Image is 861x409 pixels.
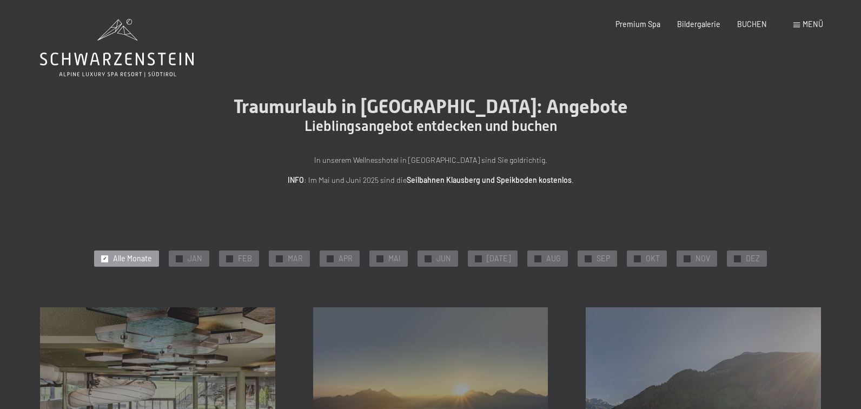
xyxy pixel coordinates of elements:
[696,253,710,264] span: NOV
[803,19,823,29] span: Menü
[677,19,720,29] a: Bildergalerie
[436,253,451,264] span: JUN
[546,253,561,264] span: AUG
[177,255,182,262] span: ✓
[536,255,540,262] span: ✓
[228,255,232,262] span: ✓
[277,255,282,262] span: ✓
[735,255,739,262] span: ✓
[586,255,590,262] span: ✓
[113,253,152,264] span: Alle Monate
[103,255,107,262] span: ✓
[238,253,252,264] span: FEB
[193,154,668,167] p: In unserem Wellnesshotel in [GEOGRAPHIC_DATA] sind Sie goldrichtig.
[328,255,333,262] span: ✓
[378,255,382,262] span: ✓
[288,175,304,184] strong: INFO
[646,253,660,264] span: OKT
[615,19,660,29] a: Premium Spa
[487,253,511,264] span: [DATE]
[737,19,767,29] a: BUCHEN
[339,253,353,264] span: APR
[476,255,481,262] span: ✓
[304,118,557,134] span: Lieblingsangebot entdecken und buchen
[193,174,668,187] p: : Im Mai und Juni 2025 sind die .
[597,253,610,264] span: SEP
[746,253,760,264] span: DEZ
[635,255,639,262] span: ✓
[426,255,431,262] span: ✓
[685,255,689,262] span: ✓
[288,253,303,264] span: MAR
[407,175,572,184] strong: Seilbahnen Klausberg und Speikboden kostenlos
[188,253,202,264] span: JAN
[234,95,628,117] span: Traumurlaub in [GEOGRAPHIC_DATA]: Angebote
[388,253,401,264] span: MAI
